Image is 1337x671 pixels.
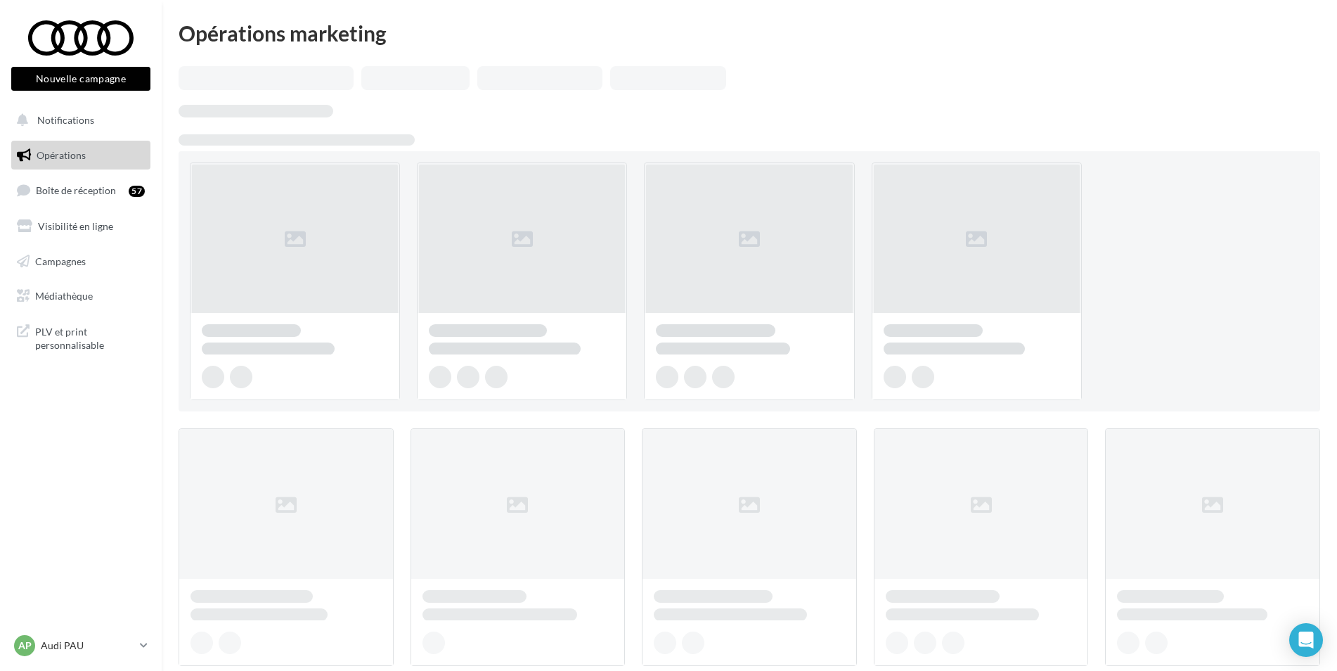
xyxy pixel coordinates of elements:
span: AP [18,639,32,653]
button: Notifications [8,106,148,135]
span: Opérations [37,149,86,161]
span: Campagnes [35,255,86,267]
a: Boîte de réception57 [8,175,153,205]
span: Boîte de réception [36,184,116,196]
button: Nouvelle campagne [11,67,150,91]
span: PLV et print personnalisable [35,322,145,352]
span: Médiathèque [35,290,93,302]
a: Opérations [8,141,153,170]
a: Campagnes [8,247,153,276]
div: Open Intercom Messenger [1289,623,1323,657]
p: Audi PAU [41,639,134,653]
a: PLV et print personnalisable [8,317,153,358]
a: Médiathèque [8,281,153,311]
a: Visibilité en ligne [8,212,153,241]
a: AP Audi PAU [11,632,150,659]
span: Visibilité en ligne [38,220,113,232]
div: Opérations marketing [179,23,1320,44]
span: Notifications [37,114,94,126]
div: 57 [129,186,145,197]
